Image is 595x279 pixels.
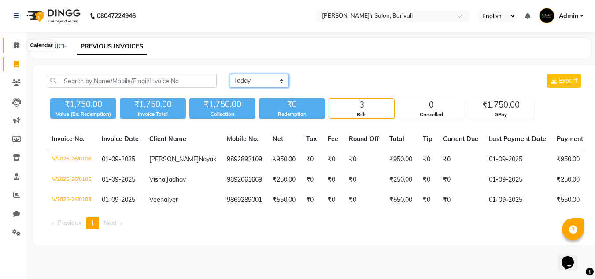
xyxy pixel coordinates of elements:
div: Cancelled [399,111,464,119]
div: ₹1,750.00 [50,98,116,111]
span: 01-09-2025 [102,175,135,183]
div: ₹1,750.00 [189,98,255,111]
div: 0 [399,99,464,111]
span: Nayak [199,155,216,163]
td: ₹0 [344,190,384,210]
td: ₹0 [438,170,484,190]
div: Collection [189,111,255,118]
a: PREVIOUS INVOICES [77,39,147,55]
img: Admin [539,8,554,23]
td: V/2025-26/0103 [47,190,96,210]
span: Export [559,77,577,85]
div: ₹1,750.00 [468,99,533,111]
div: Bills [329,111,394,119]
td: ₹0 [438,149,484,170]
div: Value (Ex. Redemption) [50,111,116,118]
span: 01-09-2025 [102,155,135,163]
td: ₹0 [322,170,344,190]
td: ₹0 [344,149,384,170]
div: Calendar [28,40,55,51]
div: ₹1,750.00 [120,98,186,111]
span: Tip [423,135,432,143]
span: Fee [328,135,338,143]
span: Current Due [443,135,478,143]
div: GPay [468,111,533,119]
td: 01-09-2025 [484,190,551,210]
div: 3 [329,99,394,111]
span: Tax [306,135,317,143]
td: 9892892109 [222,149,267,170]
td: V/2025-26/0105 [47,170,96,190]
td: ₹0 [301,149,322,170]
span: Mobile No. [227,135,259,143]
td: ₹0 [418,170,438,190]
td: ₹0 [322,149,344,170]
td: 9869289001 [222,190,267,210]
span: Jadhav [166,175,186,183]
span: Invoice No. [52,135,85,143]
span: Vishal [149,175,166,183]
span: Net [273,135,283,143]
td: ₹0 [301,190,322,210]
div: Redemption [259,111,325,118]
td: ₹0 [322,190,344,210]
td: 01-09-2025 [484,149,551,170]
img: logo [22,4,83,28]
span: Next [103,219,117,227]
td: ₹250.00 [384,170,418,190]
td: ₹950.00 [267,149,301,170]
span: Round Off [349,135,379,143]
input: Search by Name/Mobile/Email/Invoice No [47,74,217,88]
iframe: chat widget [558,244,586,270]
td: ₹0 [418,190,438,210]
td: ₹250.00 [267,170,301,190]
td: ₹550.00 [267,190,301,210]
span: 01-09-2025 [102,196,135,204]
td: ₹0 [438,190,484,210]
span: Iyer [167,196,178,204]
div: ₹0 [259,98,325,111]
span: [PERSON_NAME] [149,155,199,163]
span: Client Name [149,135,186,143]
td: ₹0 [301,170,322,190]
nav: Pagination [47,217,583,229]
span: Previous [57,219,81,227]
td: ₹950.00 [384,149,418,170]
td: 9892061669 [222,170,267,190]
div: Invoice Total [120,111,186,118]
span: Last Payment Date [489,135,546,143]
span: Invoice Date [102,135,139,143]
button: Export [547,74,581,88]
td: V/2025-26/0106 [47,149,96,170]
span: 1 [91,219,94,227]
td: ₹550.00 [384,190,418,210]
td: ₹0 [344,170,384,190]
td: 01-09-2025 [484,170,551,190]
span: Veena [149,196,167,204]
span: Admin [559,11,578,21]
b: 08047224946 [97,4,136,28]
span: Total [389,135,404,143]
td: ₹0 [418,149,438,170]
